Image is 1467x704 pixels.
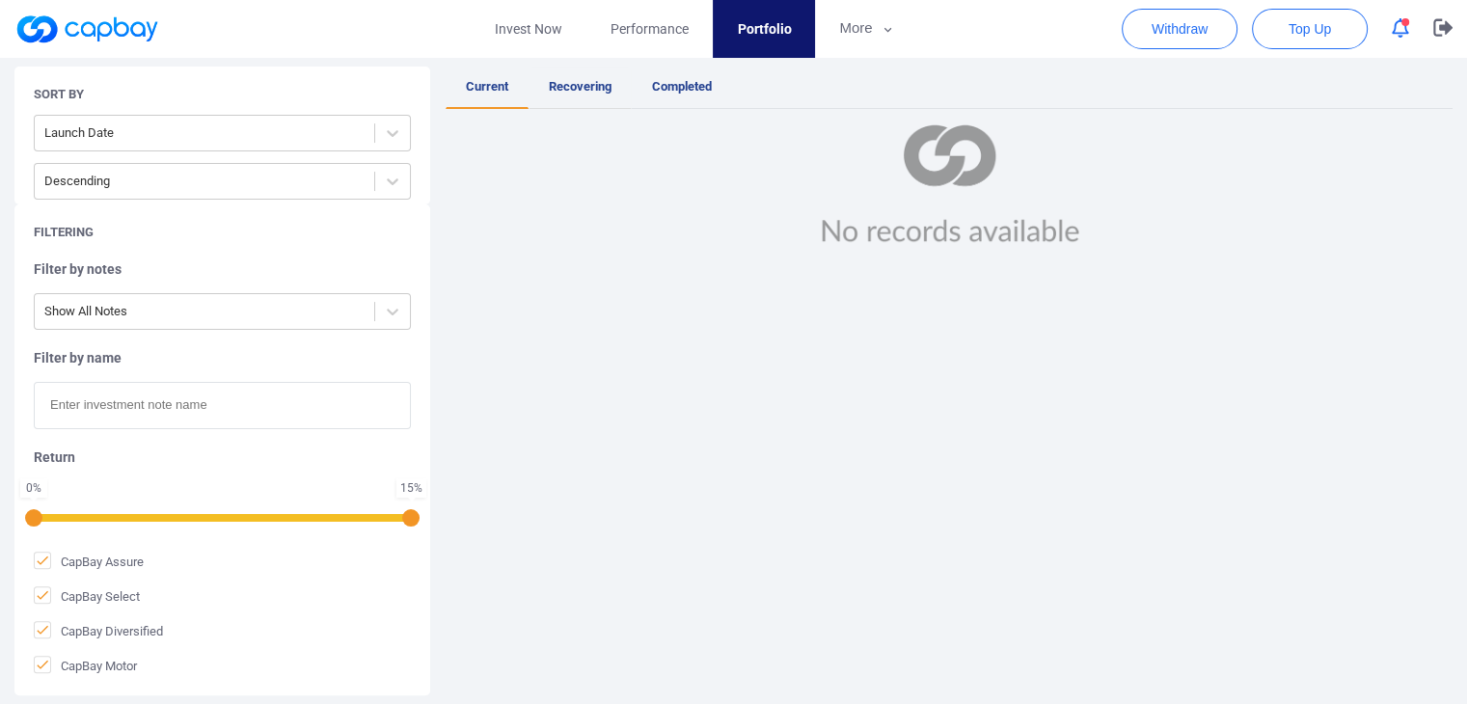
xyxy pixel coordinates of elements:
h5: Filter by notes [34,260,411,278]
input: Enter investment note name [34,382,411,429]
button: Withdraw [1122,9,1237,49]
span: CapBay Select [34,586,140,606]
span: Recovering [549,79,611,94]
span: Performance [611,18,689,40]
span: Completed [652,79,712,94]
span: Top Up [1289,19,1331,39]
span: CapBay Diversified [34,621,163,640]
h5: Filter by name [34,349,411,366]
h5: Return [34,448,411,466]
span: Current [466,79,508,94]
div: 0 % [24,482,43,494]
div: 15 % [400,482,422,494]
img: noRecord [799,124,1100,245]
span: CapBay Assure [34,552,144,571]
button: Top Up [1252,9,1368,49]
span: CapBay Motor [34,656,137,675]
span: Portfolio [737,18,791,40]
h5: Sort By [34,86,84,103]
h5: Filtering [34,224,94,241]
